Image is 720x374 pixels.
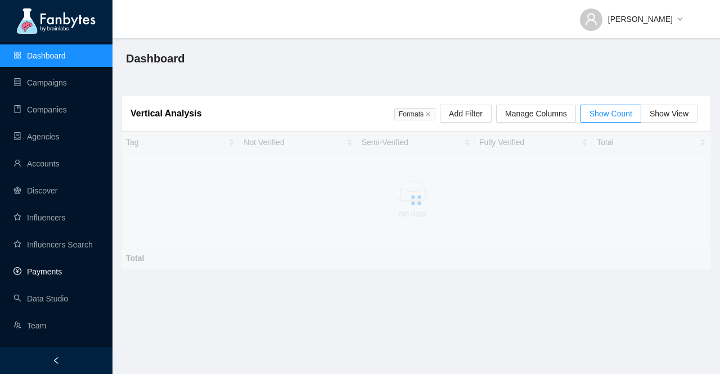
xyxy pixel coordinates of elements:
button: Add Filter [440,105,492,123]
span: Show Count [589,109,632,118]
a: userAccounts [13,159,60,168]
a: usergroup-addTeam [13,321,46,330]
a: starInfluencers Search [13,240,93,249]
a: searchData Studio [13,294,68,303]
article: Vertical Analysis [130,106,202,120]
a: bookCompanies [13,105,67,114]
span: Dashboard [126,49,184,67]
span: Formats [394,108,435,120]
a: databaseCampaigns [13,78,67,87]
span: [PERSON_NAME] [608,13,673,25]
span: down [677,16,683,23]
span: left [52,357,60,364]
span: close [425,111,431,117]
a: appstoreDashboard [13,51,66,60]
button: [PERSON_NAME]down [571,6,692,24]
button: Manage Columns [496,105,576,123]
a: radar-chartDiscover [13,186,57,195]
a: starInfluencers [13,213,65,222]
a: containerAgencies [13,132,60,141]
span: Show View [650,109,688,118]
a: pay-circlePayments [13,267,62,276]
span: Manage Columns [505,107,567,120]
span: user [584,12,598,26]
span: Add Filter [449,107,483,120]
